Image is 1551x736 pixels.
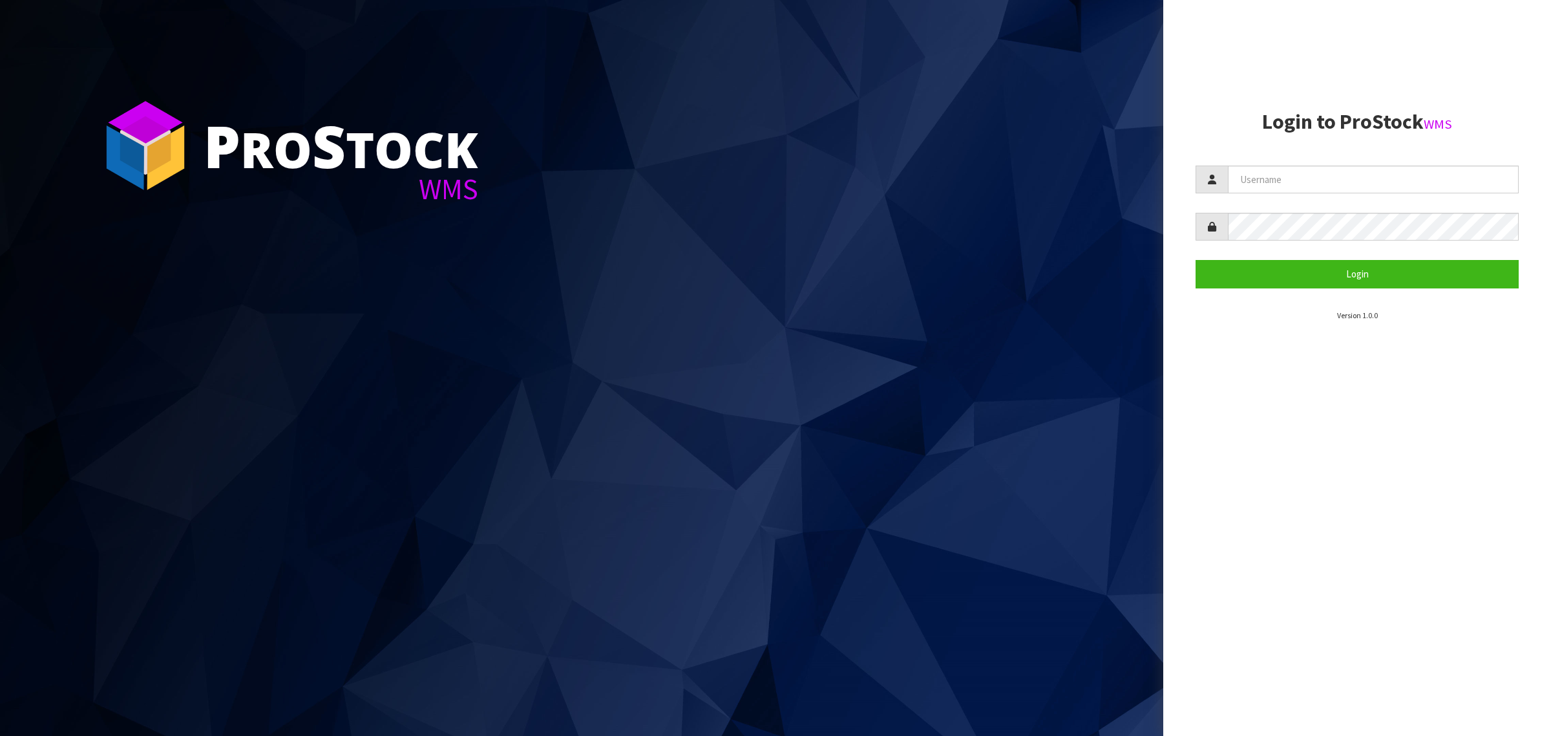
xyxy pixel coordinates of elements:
small: Version 1.0.0 [1337,310,1378,320]
small: WMS [1424,116,1452,133]
span: P [204,106,240,185]
div: ro tock [204,116,478,175]
h2: Login to ProStock [1196,111,1519,133]
span: S [312,106,346,185]
img: ProStock Cube [97,97,194,194]
div: WMS [204,175,478,204]
input: Username [1228,166,1519,193]
button: Login [1196,260,1519,288]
